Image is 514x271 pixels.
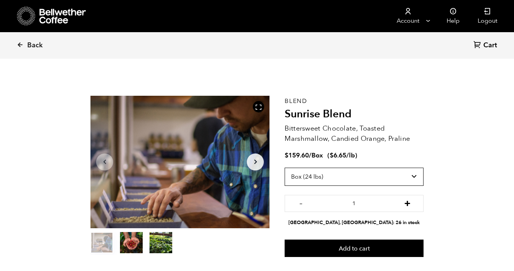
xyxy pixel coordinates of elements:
[285,219,424,226] li: [GEOGRAPHIC_DATA], [GEOGRAPHIC_DATA]: 26 in stock
[285,240,424,257] button: Add to cart
[346,151,355,160] span: /lb
[285,108,424,121] h2: Sunrise Blend
[285,151,309,160] bdi: 159.60
[483,41,497,50] span: Cart
[403,199,412,206] button: +
[27,41,43,50] span: Back
[330,151,346,160] bdi: 6.65
[285,123,424,144] p: Bittersweet Chocolate, Toasted Marshmallow, Candied Orange, Praline
[285,151,288,160] span: $
[309,151,312,160] span: /
[330,151,333,160] span: $
[296,199,305,206] button: -
[474,40,499,51] a: Cart
[312,151,323,160] span: Box
[327,151,357,160] span: ( )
